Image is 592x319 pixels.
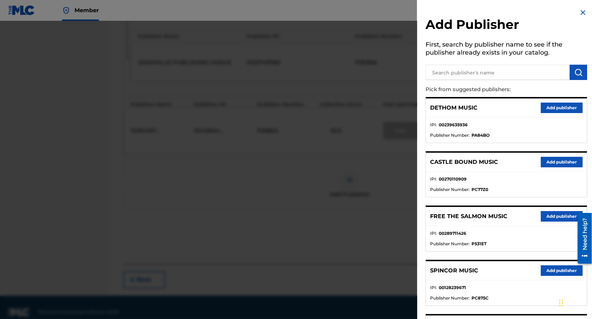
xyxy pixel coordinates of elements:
h2: Add Publisher [426,17,587,34]
input: Search publisher's name [426,65,570,80]
strong: P531ET [472,241,486,247]
strong: 00270110909 [439,176,467,182]
span: IPI : [430,285,437,291]
button: Add publisher [541,265,583,276]
span: IPI : [430,176,437,182]
span: IPI : [430,230,437,237]
p: CASTLE BOUND MUSIC [430,158,498,166]
img: Top Rightsholder [62,6,70,15]
strong: PC77Z0 [472,186,488,193]
button: Add publisher [541,157,583,167]
span: Member [75,6,99,14]
span: Publisher Number : [430,295,470,301]
h5: First, search by publisher name to see if the publisher already exists in your catalog. [426,39,587,61]
strong: PC875C [472,295,489,301]
p: Pick from suggested publishers: [426,82,547,97]
p: SPINCOR MUSIC [430,266,478,275]
strong: 00289711426 [439,230,466,237]
strong: 00128239671 [439,285,466,291]
span: Publisher Number : [430,241,470,247]
iframe: Chat Widget [557,286,592,319]
button: Add publisher [541,211,583,222]
p: FREE THE SALMON MUSIC [430,212,507,221]
span: Publisher Number : [430,132,470,138]
span: IPI : [430,122,437,128]
span: Publisher Number : [430,186,470,193]
p: DETHOM MUSIC [430,104,477,112]
img: MLC Logo [8,5,35,15]
button: Add publisher [541,103,583,113]
strong: PA84BO [472,132,490,138]
div: Drag [559,293,563,313]
img: Search Works [574,68,583,77]
iframe: Resource Center [572,210,592,266]
strong: 00239635936 [439,122,468,128]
